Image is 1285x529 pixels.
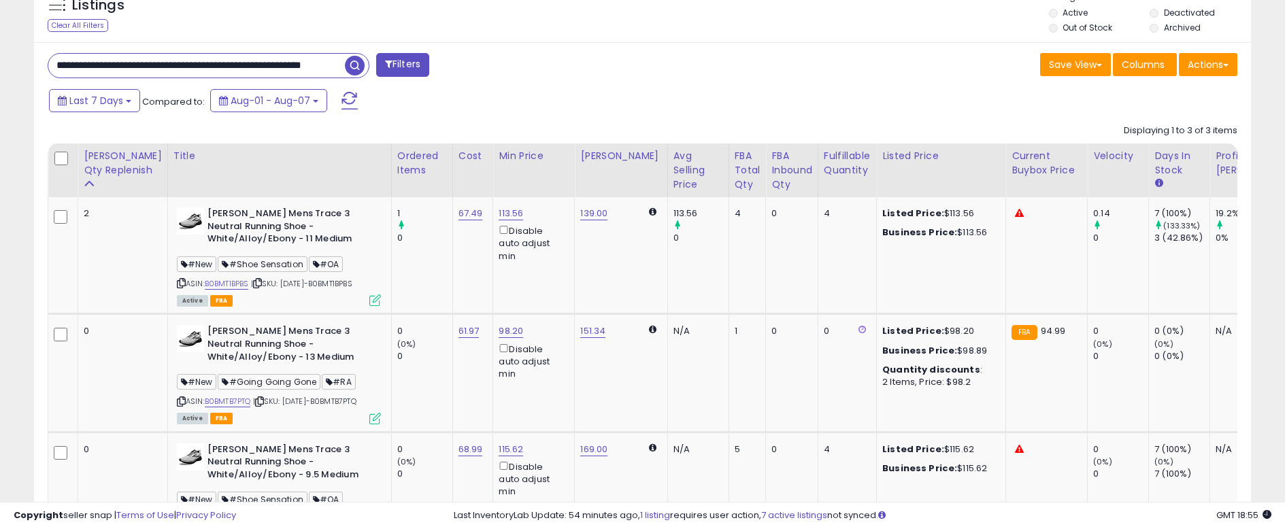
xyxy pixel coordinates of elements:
[1093,443,1148,456] div: 0
[882,363,980,376] b: Quantity discounts
[882,345,995,357] div: $98.89
[1093,232,1148,244] div: 0
[177,413,208,424] span: All listings currently available for purchase on Amazon
[251,278,352,289] span: | SKU: [DATE]-B0BMT1BPBS
[824,443,866,456] div: 4
[142,95,205,108] span: Compared to:
[1154,456,1173,467] small: (0%)
[673,325,718,337] div: N/A
[882,324,944,337] b: Listed Price:
[207,325,373,366] b: [PERSON_NAME] Mens Trace 3 Neutral Running Shoe - White/Alloy/Ebony - 13 Medium
[1093,468,1148,480] div: 0
[1063,22,1112,33] label: Out of Stock
[458,324,480,338] a: 61.97
[177,443,204,471] img: 31yZ0EnE3YL._SL40_.jpg
[1093,149,1143,163] div: Velocity
[1093,207,1148,220] div: 0.14
[882,443,995,456] div: $115.62
[1093,325,1148,337] div: 0
[173,149,386,163] div: Title
[1154,149,1204,177] div: Days In Stock
[1154,468,1209,480] div: 7 (100%)
[499,223,564,262] div: Disable auto adjust min
[499,149,569,163] div: Min Price
[1154,207,1209,220] div: 7 (100%)
[499,341,564,381] div: Disable auto adjust min
[177,207,204,235] img: 31yZ0EnE3YL._SL40_.jpg
[177,325,204,352] img: 31yZ0EnE3YL._SL40_.jpg
[1154,177,1163,190] small: Days In Stock.
[735,325,756,337] div: 1
[397,325,452,337] div: 0
[116,509,174,522] a: Terms of Use
[176,509,236,522] a: Privacy Policy
[397,468,452,480] div: 0
[397,232,452,244] div: 0
[1216,509,1271,522] span: 2025-08-15 18:55 GMT
[499,459,564,498] div: Disable auto adjust min
[580,443,607,456] a: 169.00
[580,207,607,220] a: 139.00
[205,278,249,290] a: B0BMT1BPBS
[14,509,236,522] div: seller snap | |
[207,207,373,249] b: [PERSON_NAME] Mens Trace 3 Neutral Running Shoe - White/Alloy/Ebony - 11 Medium
[1093,339,1112,349] small: (0%)
[771,149,812,192] div: FBA inbound Qty
[1154,232,1209,244] div: 3 (42.86%)
[177,295,208,307] span: All listings currently available for purchase on Amazon
[48,19,108,32] div: Clear All Filters
[1164,22,1201,33] label: Archived
[397,149,447,177] div: Ordered Items
[882,325,995,337] div: $98.20
[454,509,1271,522] div: Last InventoryLab Update: 54 minutes ago, requires user action, not synced.
[458,149,488,163] div: Cost
[210,413,233,424] span: FBA
[735,207,756,220] div: 4
[397,456,416,467] small: (0%)
[231,94,310,107] span: Aug-01 - Aug-07
[177,256,217,272] span: #New
[69,94,123,107] span: Last 7 Days
[1154,443,1209,456] div: 7 (100%)
[1093,350,1148,362] div: 0
[882,149,1000,163] div: Listed Price
[735,149,761,192] div: FBA Total Qty
[309,492,344,507] span: #OA
[673,149,723,192] div: Avg Selling Price
[673,207,729,220] div: 113.56
[499,443,523,456] a: 115.62
[1040,53,1111,76] button: Save View
[458,443,483,456] a: 68.99
[771,325,807,337] div: 0
[824,149,871,177] div: Fulfillable Quantity
[397,339,416,349] small: (0%)
[882,376,995,388] div: 2 Items, Price: $98.2
[882,443,944,456] b: Listed Price:
[397,207,452,220] div: 1
[882,207,995,220] div: $113.56
[177,492,217,507] span: #New
[882,462,995,475] div: $115.62
[640,509,670,522] a: 1 listing
[1012,149,1082,177] div: Current Buybox Price
[1122,58,1165,71] span: Columns
[1124,124,1237,137] div: Displaying 1 to 3 of 3 items
[761,509,827,522] a: 7 active listings
[1179,53,1237,76] button: Actions
[84,325,157,337] div: 0
[218,492,307,507] span: #Shoe Sensation
[78,143,168,197] th: Please note that this number is a calculation based on your required days of coverage and your ve...
[771,207,807,220] div: 0
[218,374,320,390] span: #Going Going Gone
[1163,220,1200,231] small: (133.33%)
[882,364,995,376] div: :
[735,443,756,456] div: 5
[458,207,483,220] a: 67.49
[1154,325,1209,337] div: 0 (0%)
[771,443,807,456] div: 0
[882,226,995,239] div: $113.56
[177,207,381,305] div: ASIN:
[84,207,157,220] div: 2
[376,53,429,77] button: Filters
[210,295,233,307] span: FBA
